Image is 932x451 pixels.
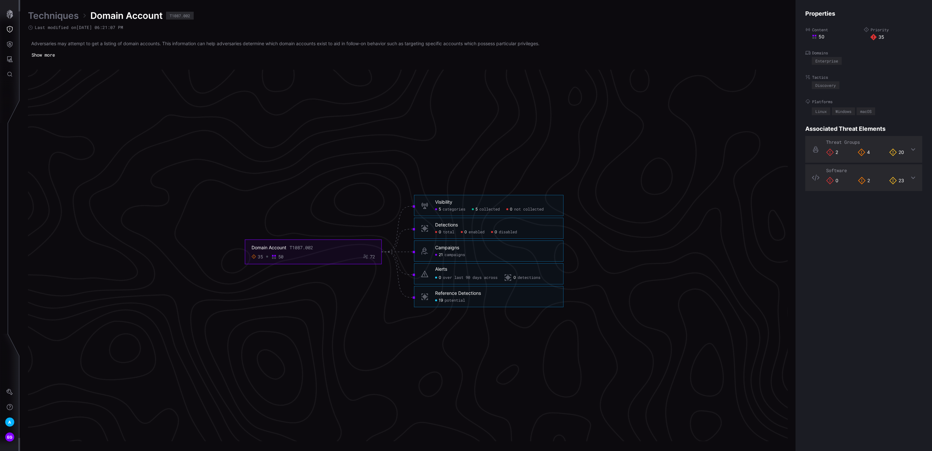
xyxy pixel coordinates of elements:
span: total [443,230,454,235]
span: 21 [439,253,443,258]
div: 20 [889,148,904,156]
div: 50 [812,34,864,40]
div: Campaigns [435,245,459,251]
label: Content [805,27,864,32]
span: enabled [469,230,485,235]
span: campaigns [445,253,465,258]
h4: Associated Threat Elements [805,125,922,132]
span: Domain Account [90,10,163,21]
button: Show more [28,50,58,60]
div: 2 [826,148,838,156]
span: 0 [510,207,512,212]
button: EG [0,430,19,444]
div: Visibility [435,199,452,205]
span: Software [826,167,847,173]
span: 0 [495,230,497,235]
label: Tactics [805,75,922,80]
span: collected [479,207,500,212]
div: T1087.002 [290,245,313,251]
label: Domains [805,50,922,55]
div: T1087.002 [170,14,190,18]
span: disabled [499,230,517,235]
label: Platforms [805,99,922,104]
span: A [8,419,11,426]
span: Last modified on [35,25,123,30]
div: Discovery [815,83,836,87]
span: 0 [464,230,467,235]
span: Threat Groups [826,139,860,145]
div: Detections [435,222,458,228]
span: detections [518,275,540,280]
span: not collected [514,207,544,212]
div: 4 [858,148,870,156]
div: 72 [370,254,375,260]
div: Linux [815,109,827,113]
span: 19 [439,298,443,303]
span: categories [443,207,465,212]
span: 0 [513,275,516,280]
span: 5 [439,207,441,212]
span: 0 [439,230,441,235]
div: 50 [278,254,283,260]
div: 0 [826,177,838,184]
div: Windows [835,109,851,113]
label: Priority [864,27,922,32]
span: over last 90 days across [443,275,498,280]
div: Alerts [435,266,447,272]
h4: Properties [805,10,922,17]
div: Domain Account [252,245,286,251]
div: macOS [860,109,872,113]
a: Techniques [28,10,79,21]
span: EG [7,434,13,441]
div: 35 [870,34,922,40]
button: A [0,415,19,430]
p: Adversaries may attempt to get a listing of domain accounts. This information can help adversarie... [31,40,784,47]
div: 23 [889,177,904,184]
time: [DATE] 06:21:07 PM [76,24,123,30]
span: 5 [475,207,478,212]
div: Reference Detections [435,291,481,296]
div: 2 [858,177,870,184]
span: potential [445,298,465,303]
div: 35 [258,254,263,260]
span: 0 [439,275,441,280]
div: Enterprise [815,59,838,63]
